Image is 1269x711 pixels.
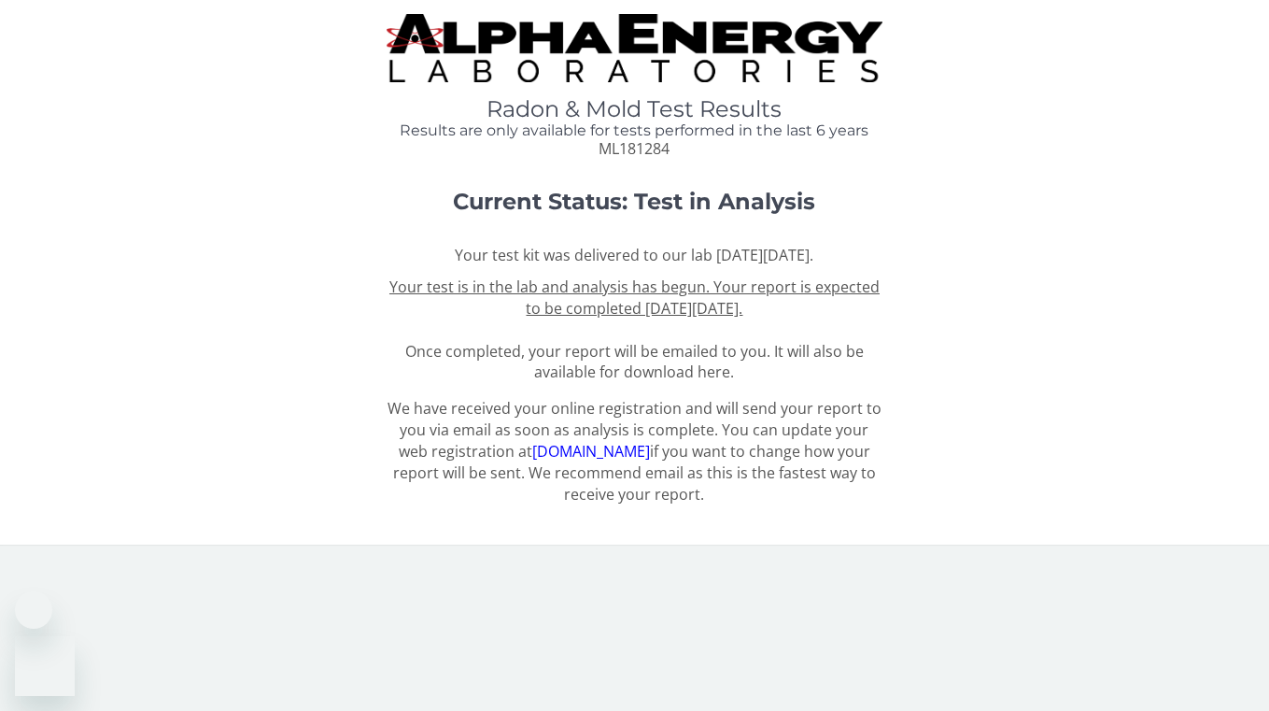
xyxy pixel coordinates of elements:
[387,97,883,121] h1: Radon & Mold Test Results
[387,122,883,139] h4: Results are only available for tests performed in the last 6 years
[532,441,650,462] a: [DOMAIN_NAME]
[387,245,883,266] p: Your test kit was delivered to our lab [DATE][DATE].
[387,398,883,505] p: We have received your online registration and will send your report to you via email as soon as a...
[389,277,880,319] u: Your test is in the lab and analysis has begun. Your report is expected to be completed [DATE][DA...
[387,14,883,82] img: TightCrop.jpg
[15,591,52,629] iframe: Close message
[453,188,815,215] strong: Current Status: Test in Analysis
[599,138,670,159] span: ML181284
[15,636,75,696] iframe: Button to launch messaging window
[389,277,880,382] span: Once completed, your report will be emailed to you. It will also be available for download here.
